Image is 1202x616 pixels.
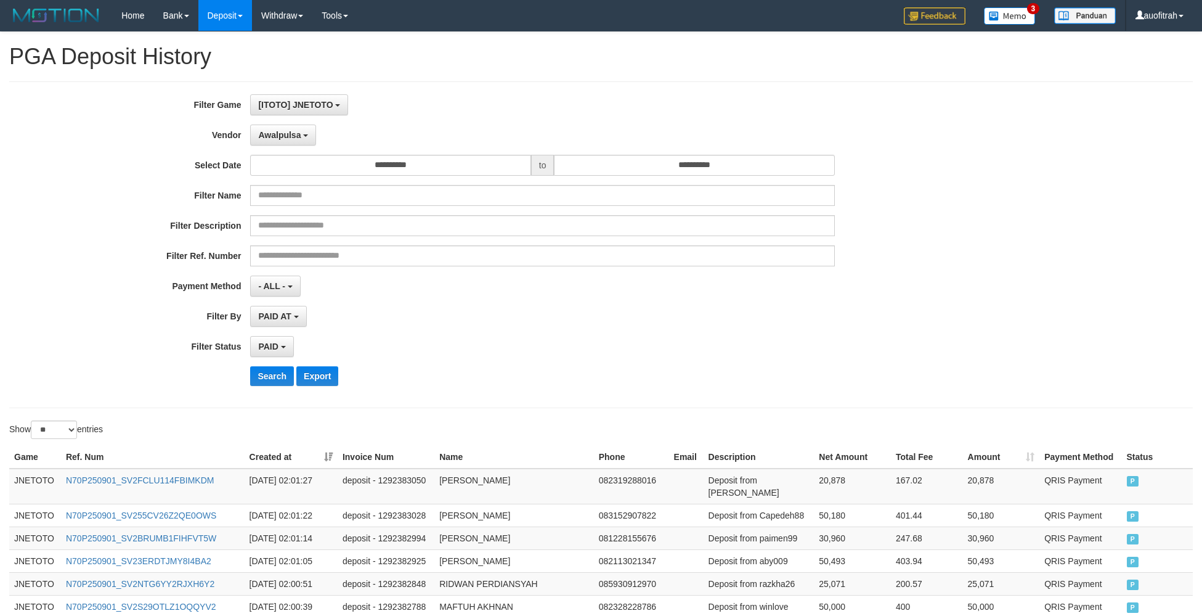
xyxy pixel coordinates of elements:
[669,446,704,469] th: Email
[258,100,333,110] span: [ITOTO] JNETOTO
[9,446,61,469] th: Game
[594,527,669,549] td: 081228155676
[1039,572,1121,595] td: QRIS Payment
[1039,549,1121,572] td: QRIS Payment
[9,504,61,527] td: JNETOTO
[434,572,594,595] td: RIDWAN PERDIANSYAH
[891,549,963,572] td: 403.94
[904,7,965,25] img: Feedback.jpg
[338,469,434,504] td: deposit - 1292383050
[1027,3,1040,14] span: 3
[434,469,594,504] td: [PERSON_NAME]
[66,533,216,543] a: N70P250901_SV2BRUMB1FIHFVT5W
[984,7,1036,25] img: Button%20Memo.svg
[9,6,103,25] img: MOTION_logo.png
[61,446,245,469] th: Ref. Num
[66,579,214,589] a: N70P250901_SV2NTG6YY2RJXH6Y2
[66,511,216,520] a: N70P250901_SV255CV26Z2QE0OWS
[704,469,814,504] td: Deposit from [PERSON_NAME]
[1054,7,1116,24] img: panduan.png
[258,342,278,351] span: PAID
[704,446,814,469] th: Description
[963,504,1040,527] td: 50,180
[814,504,891,527] td: 50,180
[1127,511,1139,522] span: PAID
[258,130,301,140] span: Awalpulsa
[338,446,434,469] th: Invoice Num
[594,469,669,504] td: 082319288016
[258,311,291,321] span: PAID AT
[66,475,214,485] a: N70P250901_SV2FCLU114FBIMKDM
[1039,446,1121,469] th: Payment Method
[245,504,338,527] td: [DATE] 02:01:22
[338,527,434,549] td: deposit - 1292382994
[594,572,669,595] td: 085930912970
[245,446,338,469] th: Created at: activate to sort column ascending
[9,44,1193,69] h1: PGA Deposit History
[1039,469,1121,504] td: QRIS Payment
[814,446,891,469] th: Net Amount
[245,469,338,504] td: [DATE] 02:01:27
[814,527,891,549] td: 30,960
[891,572,963,595] td: 200.57
[963,446,1040,469] th: Amount: activate to sort column ascending
[1127,476,1139,487] span: PAID
[245,572,338,595] td: [DATE] 02:00:51
[1039,527,1121,549] td: QRIS Payment
[891,469,963,504] td: 167.02
[245,527,338,549] td: [DATE] 02:01:14
[1122,446,1193,469] th: Status
[9,549,61,572] td: JNETOTO
[814,549,891,572] td: 50,493
[434,527,594,549] td: [PERSON_NAME]
[1127,602,1139,613] span: PAID
[704,504,814,527] td: Deposit from Capedeh88
[704,527,814,549] td: Deposit from paimen99
[250,306,306,327] button: PAID AT
[66,602,216,612] a: N70P250901_SV2S29OTLZ1OQQYV2
[814,469,891,504] td: 20,878
[963,469,1040,504] td: 20,878
[9,527,61,549] td: JNETOTO
[250,276,300,297] button: - ALL -
[891,527,963,549] td: 247.68
[704,549,814,572] td: Deposit from aby009
[434,504,594,527] td: [PERSON_NAME]
[338,504,434,527] td: deposit - 1292383028
[1127,557,1139,567] span: PAID
[31,421,77,439] select: Showentries
[594,504,669,527] td: 083152907822
[531,155,554,176] span: to
[434,549,594,572] td: [PERSON_NAME]
[594,549,669,572] td: 082113021347
[296,366,338,386] button: Export
[704,572,814,595] td: Deposit from razkha26
[250,125,316,146] button: Awalpulsa
[250,366,294,386] button: Search
[9,469,61,504] td: JNETOTO
[258,281,285,291] span: - ALL -
[1127,534,1139,544] span: PAID
[250,94,348,115] button: [ITOTO] JNETOTO
[434,446,594,469] th: Name
[245,549,338,572] td: [DATE] 02:01:05
[338,549,434,572] td: deposit - 1292382925
[594,446,669,469] th: Phone
[963,549,1040,572] td: 50,493
[1039,504,1121,527] td: QRIS Payment
[891,504,963,527] td: 401.44
[66,556,211,566] a: N70P250901_SV23ERDTJMY8I4BA2
[1127,580,1139,590] span: PAID
[891,446,963,469] th: Total Fee
[963,527,1040,549] td: 30,960
[814,572,891,595] td: 25,071
[338,572,434,595] td: deposit - 1292382848
[9,421,103,439] label: Show entries
[963,572,1040,595] td: 25,071
[250,336,293,357] button: PAID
